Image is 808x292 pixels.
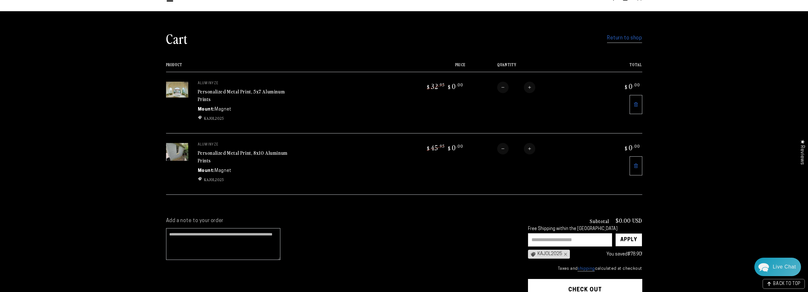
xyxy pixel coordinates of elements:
[198,115,293,121] ul: Discount
[796,134,808,170] div: Click to open Judge.me floating reviews tab
[633,82,640,87] sup: .00
[509,82,524,93] input: Quantity for Personalized Metal Print, 5x7 Aluminum Prints
[456,82,463,87] sup: .00
[166,30,188,47] h1: Cart
[624,82,640,91] bdi: 0
[377,63,465,72] th: Price
[625,84,628,90] span: $
[198,177,293,182] ul: Discount
[633,143,640,149] sup: .00
[427,145,430,152] span: $
[198,177,293,182] li: KAJOL2025
[627,252,641,257] span: $78.90
[426,143,445,152] bdi: 45
[166,63,377,72] th: Product
[198,149,288,164] a: Personalized Metal Print, 8x10 Aluminum Prints
[198,115,293,121] li: KAJOL2025
[562,252,567,257] div: ×
[427,84,430,90] span: $
[590,218,609,223] h3: Subtotal
[198,88,285,103] a: Personalized Metal Print, 5x7 Aluminum Prints
[624,143,640,152] bdi: 0
[573,250,642,258] div: You saved !
[438,82,445,87] sup: .95
[426,82,445,91] bdi: 32
[620,234,637,246] div: Apply
[773,282,801,286] span: BACK TO TOP
[215,106,231,113] dd: Magnet
[773,258,796,276] div: Contact Us Directly
[447,143,463,152] bdi: 0
[528,266,642,272] small: Taxes and calculated at checkout
[447,82,463,91] bdi: 0
[630,95,642,114] a: Remove 5"x7" Rectangle White Glossy Aluminyzed Photo
[592,63,642,72] th: Total
[528,250,570,259] div: KAJOL2025
[198,106,215,113] dt: Mount:
[528,227,642,232] div: Free Shipping within the [GEOGRAPHIC_DATA]
[166,218,515,224] label: Add a note to your order
[625,145,628,152] span: $
[754,258,801,276] div: Chat widget toggle
[448,84,451,90] span: $
[448,145,451,152] span: $
[438,143,445,149] sup: .95
[198,143,293,147] p: aluminyze
[465,63,591,72] th: Quantity
[630,156,642,175] a: Remove 8"x10" Rectangle White Glossy Aluminyzed Photo
[215,167,231,174] dd: Magnet
[166,143,188,161] img: 8"x10" Rectangle White Glossy Aluminyzed Photo
[578,267,595,271] a: shipping
[607,34,642,43] a: Return to shop
[616,218,642,223] p: $0.00 USD
[198,82,293,85] p: aluminyze
[456,143,463,149] sup: .00
[166,82,188,98] img: 5"x7" Rectangle White Glossy Aluminyzed Photo
[198,167,215,174] dt: Mount:
[509,143,524,154] input: Quantity for Personalized Metal Print, 8x10 Aluminum Prints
